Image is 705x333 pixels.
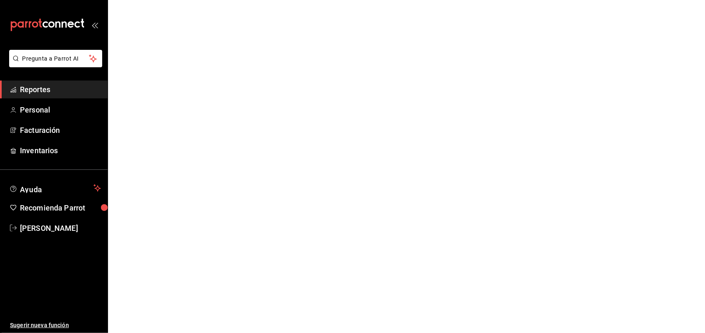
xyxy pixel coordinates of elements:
[20,202,101,213] span: Recomienda Parrot
[20,183,90,193] span: Ayuda
[20,145,101,156] span: Inventarios
[9,50,102,67] button: Pregunta a Parrot AI
[20,104,101,115] span: Personal
[10,321,101,330] span: Sugerir nueva función
[91,22,98,28] button: open_drawer_menu
[20,125,101,136] span: Facturación
[22,54,89,63] span: Pregunta a Parrot AI
[20,223,101,234] span: [PERSON_NAME]
[6,60,102,69] a: Pregunta a Parrot AI
[20,84,101,95] span: Reportes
